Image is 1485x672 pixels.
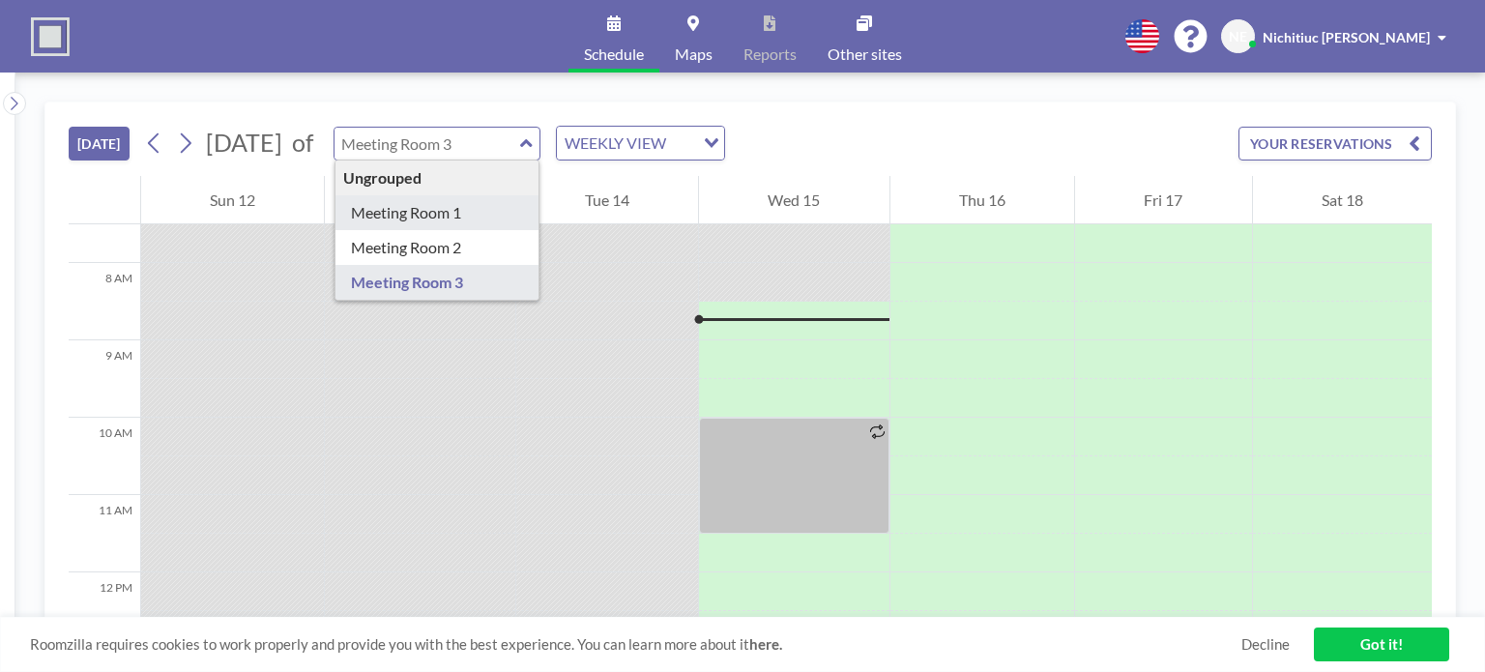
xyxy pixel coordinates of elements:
[69,340,140,418] div: 9 AM
[890,176,1074,224] div: Thu 16
[1229,28,1247,45] span: NE
[557,127,724,160] div: Search for option
[325,176,514,224] div: Mon 13
[1263,29,1430,45] span: Nichitiuc [PERSON_NAME]
[672,131,692,156] input: Search for option
[1238,127,1432,161] button: YOUR RESERVATIONS
[675,46,713,62] span: Maps
[1314,628,1449,661] a: Got it!
[141,176,324,224] div: Sun 12
[743,46,797,62] span: Reports
[30,635,1241,654] span: Roomzilla requires cookies to work properly and provide you with the best experience. You can lea...
[69,572,140,650] div: 12 PM
[1241,635,1290,654] a: Decline
[31,17,70,56] img: organization-logo
[69,418,140,495] div: 10 AM
[561,131,670,156] span: WEEKLY VIEW
[335,230,539,265] div: Meeting Room 2
[335,161,539,195] div: Ungrouped
[292,128,313,158] span: of
[1075,176,1251,224] div: Fri 17
[69,186,140,263] div: 7 AM
[516,176,698,224] div: Tue 14
[335,195,539,230] div: Meeting Room 1
[335,128,520,160] input: Meeting Room 3
[69,495,140,572] div: 11 AM
[1253,176,1432,224] div: Sat 18
[206,128,282,157] span: [DATE]
[335,265,539,300] div: Meeting Room 3
[584,46,644,62] span: Schedule
[69,263,140,340] div: 8 AM
[699,176,888,224] div: Wed 15
[69,127,130,161] button: [DATE]
[749,635,782,653] a: here.
[828,46,902,62] span: Other sites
